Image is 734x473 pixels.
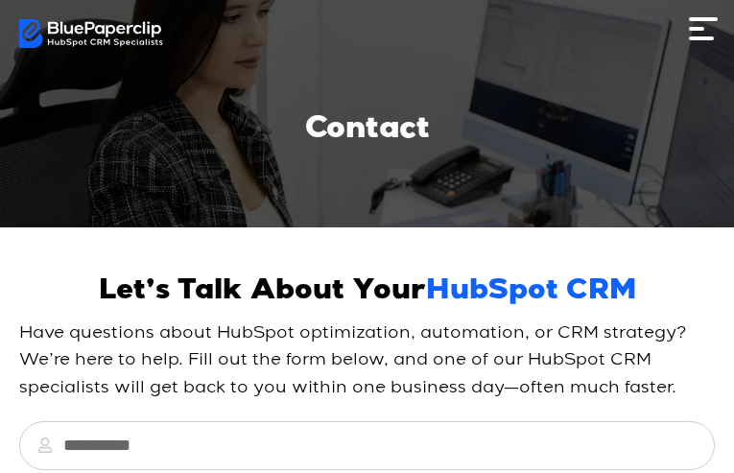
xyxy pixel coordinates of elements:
[684,17,722,56] div: Menu Toggle
[305,113,430,150] h1: Contact
[99,275,636,310] h2: Let’s Talk About Your
[19,19,163,48] img: BluePaperClip Logo White
[426,275,636,310] span: HubSpot CRM
[19,319,715,402] p: Have questions about HubSpot optimization, automation, or CRM strategy? We’re here to help. Fill ...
